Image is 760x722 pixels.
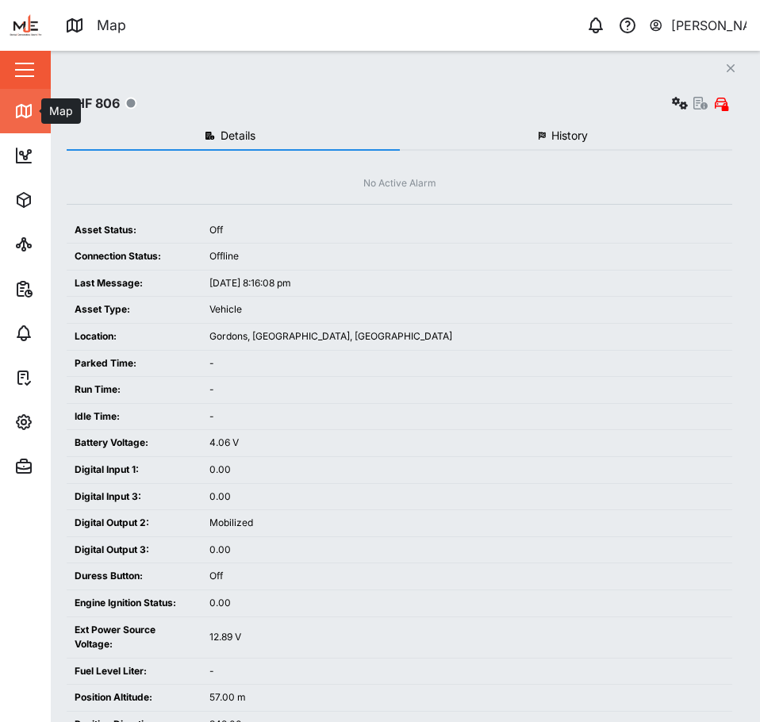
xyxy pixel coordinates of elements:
[75,664,194,679] div: Fuel Level Liter:
[75,436,194,451] div: Battery Voltage:
[209,356,724,371] div: -
[209,302,724,317] div: Vehicle
[41,280,95,298] div: Reports
[67,94,120,113] div: BHF 806
[75,356,194,371] div: Parked Time:
[209,329,724,344] div: Gordons, [GEOGRAPHIC_DATA], [GEOGRAPHIC_DATA]
[75,276,194,291] div: Last Message:
[41,458,88,475] div: Admin
[75,329,194,344] div: Location:
[75,463,194,478] div: Digital Input 1:
[209,409,724,424] div: -
[75,382,194,397] div: Run Time:
[41,236,79,253] div: Sites
[671,16,747,36] div: [PERSON_NAME]
[209,249,724,264] div: Offline
[209,223,724,238] div: Off
[209,463,724,478] div: 0.00
[75,569,194,584] div: Duress Button:
[209,382,724,397] div: -
[75,690,194,705] div: Position Altitude:
[75,223,194,238] div: Asset Status:
[41,102,77,120] div: Map
[97,14,126,36] div: Map
[41,191,90,209] div: Assets
[75,623,194,652] div: Ext Power Source Voltage:
[209,690,724,705] div: 57.00 m
[209,630,724,645] div: 12.89 V
[209,664,724,679] div: -
[8,8,43,43] img: Main Logo
[41,369,85,386] div: Tasks
[209,596,724,611] div: 0.00
[41,325,90,342] div: Alarms
[75,302,194,317] div: Asset Type:
[75,516,194,531] div: Digital Output 2:
[209,490,724,505] div: 0.00
[363,176,436,191] div: No Active Alarm
[209,436,724,451] div: 4.06 V
[75,543,194,558] div: Digital Output 3:
[221,130,255,141] span: Details
[75,249,194,264] div: Connection Status:
[41,413,98,431] div: Settings
[75,490,194,505] div: Digital Input 3:
[75,596,194,611] div: Engine Ignition Status:
[209,569,724,584] div: Off
[209,516,724,531] div: Mobilized
[209,543,724,558] div: 0.00
[551,130,588,141] span: History
[41,147,113,164] div: Dashboard
[75,409,194,424] div: Idle Time:
[648,14,747,36] button: [PERSON_NAME]
[209,276,724,291] div: [DATE] 8:16:08 pm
